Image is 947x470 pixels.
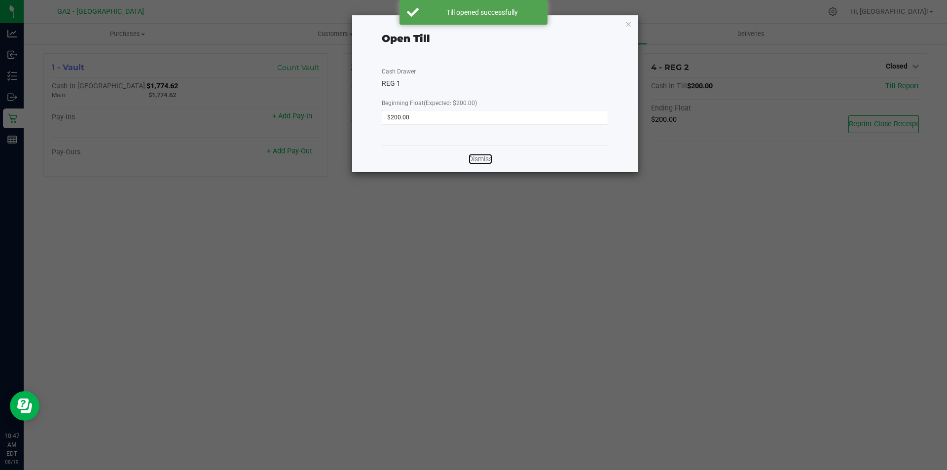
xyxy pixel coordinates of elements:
span: Beginning Float [382,100,477,107]
iframe: Resource center [10,391,39,421]
label: Cash Drawer [382,67,416,76]
span: (Expected: $200.00) [424,100,477,107]
a: Dismiss [469,154,492,164]
div: Till opened successfully [424,7,540,17]
div: REG 1 [382,78,608,89]
div: Open Till [382,31,430,46]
